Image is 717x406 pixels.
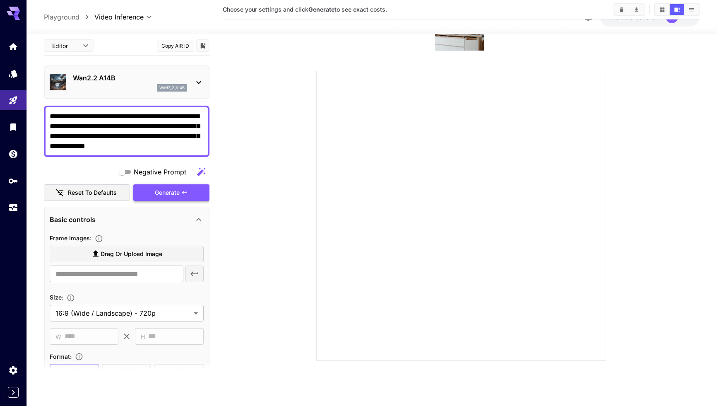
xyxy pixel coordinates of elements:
[141,332,145,341] span: H
[50,210,204,230] div: Basic controls
[223,6,387,13] span: Choose your settings and click to see exact costs.
[8,41,18,52] div: Home
[8,203,18,213] div: Usage
[155,188,180,198] span: Generate
[684,4,699,15] button: Show media in list view
[8,365,18,375] div: Settings
[52,41,78,50] span: Editor
[73,73,187,83] p: Wan2.2 A14B
[157,40,194,52] button: Copy AIR ID
[655,4,669,15] button: Show media in grid view
[8,149,18,159] div: Wallet
[50,234,91,242] span: Frame Images :
[44,12,94,22] nav: breadcrumb
[50,353,72,360] span: Format :
[654,3,700,16] div: Show media in grid viewShow media in video viewShow media in list view
[676,366,717,406] iframe: Chat Widget
[44,12,79,22] a: Playground
[134,167,186,177] span: Negative Prompt
[50,215,96,225] p: Basic controls
[614,4,629,15] button: Clear All
[8,176,18,186] div: API Keys
[159,85,185,91] p: wan2_2_a14b
[8,387,19,398] button: Expand sidebar
[629,4,644,15] button: Download All
[308,6,334,13] b: Generate
[614,3,645,16] div: Clear AllDownload All
[608,14,630,21] span: $56.89
[94,12,144,22] span: Video Inference
[50,246,204,263] label: Drag or upload image
[630,14,659,21] span: credits left
[72,353,87,361] button: Choose the file format for the output video.
[63,294,78,302] button: Adjust the dimensions of the generated image by specifying its width and height in pixels, or sel...
[670,4,684,15] button: Show media in video view
[133,184,209,201] button: Generate
[8,122,18,132] div: Library
[44,184,130,201] button: Reset to defaults
[55,332,61,341] span: W
[8,68,18,79] div: Models
[50,294,63,301] span: Size :
[8,95,18,106] div: Playground
[199,41,207,51] button: Add to library
[91,234,106,243] button: Upload frame images.
[50,70,204,95] div: Wan2.2 A14Bwan2_2_a14b
[55,308,190,318] span: 16:9 (Wide / Landscape) - 720p
[101,249,162,259] span: Drag or upload image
